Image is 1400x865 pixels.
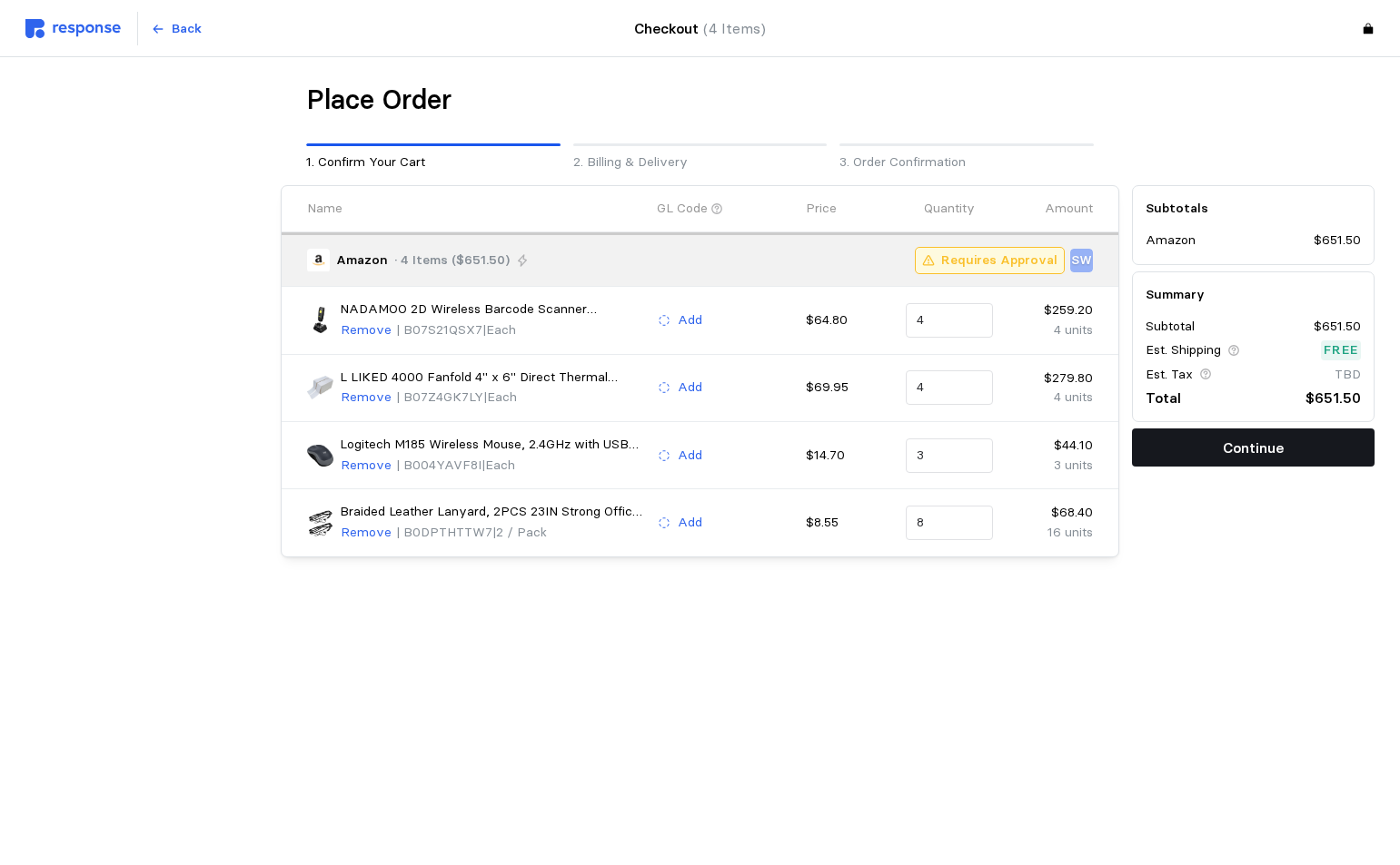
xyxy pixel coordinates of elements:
p: Quantity [924,199,975,219]
p: 3. Order Confirmation [839,152,1094,172]
p: $14.70 [806,446,893,466]
span: | 2 / Pack [492,524,547,540]
p: Price [806,199,837,219]
p: · 4 Items ($651.50) [394,251,510,270]
img: 612M7PgNXNL._AC_SX679_.jpg [307,307,333,333]
p: Remove [341,320,392,340]
input: Qty [917,304,983,337]
span: | Each [482,457,515,473]
p: 3 units [1006,456,1093,476]
img: 51rFQUe0tkL._AC_SX679_.jpg [307,375,333,401]
h5: Summary [1146,285,1361,304]
p: Remove [341,523,392,543]
p: $259.20 [1006,300,1093,320]
p: Continue [1223,437,1284,459]
p: 4 units [1006,388,1093,408]
p: Back [172,19,202,39]
p: Remove [341,456,392,476]
p: $651.50 [1306,387,1361,409]
button: Remove [340,522,392,544]
p: 2. Billing & Delivery [573,152,828,172]
span: | B004YAVF8I [396,457,482,473]
span: | B07Z4GK7LY [396,388,483,405]
span: | Each [482,321,516,338]
p: Est. Shipping [1146,340,1221,360]
p: Subtotal [1146,317,1195,337]
span: (4 Items) [703,20,766,37]
p: NADAMOO 2D Wireless Barcode Scanner Compatible with Bluetooth, Portable USB 1D 2D QR Code Scanner... [340,300,644,319]
p: Amazon [336,251,388,270]
p: $44.10 [1006,436,1093,456]
button: Add [657,310,703,331]
button: Continue [1132,428,1375,467]
p: $8.55 [806,513,893,533]
img: 71WPUog6H4L._AC_SX679_.jpg [307,510,333,536]
h5: Subtotals [1146,199,1361,218]
span: | B07S21QSX7 [396,321,482,338]
p: $651.50 [1314,317,1361,337]
input: Qty [917,439,983,472]
p: 1. Confirm Your Cart [306,152,561,172]
p: TBD [1335,365,1361,385]
p: Add [678,446,702,466]
p: 16 units [1006,523,1093,543]
h4: Checkout [634,17,766,40]
button: Remove [340,319,392,341]
p: $68.40 [1006,503,1093,523]
input: Qty [917,371,983,404]
button: Remove [340,455,392,477]
p: Add [678,378,702,398]
p: 4 units [1006,320,1093,340]
p: Requires Approval [941,251,1057,270]
p: Est. Tax [1146,365,1193,385]
button: Add [657,445,703,467]
p: GL Code [657,199,708,219]
button: Add [657,512,703,534]
span: | Each [483,388,517,405]
p: Amount [1045,199,1093,219]
p: $651.50 [1314,231,1361,251]
p: Braided Leather Lanyard, 2PCS 23IN Strong Office Long Neck Strap with Clasp and Keychain for ID B... [340,502,644,522]
button: Remove [340,387,392,408]
p: Free [1324,340,1358,360]
p: $69.95 [806,378,893,398]
p: Logitech M185 Wireless Mouse, 2.4GHz with USB Mini Receiver, 12-Month Battery Life, 1000 DPI Opti... [340,435,644,455]
h1: Place Order [306,83,452,118]
button: Back [141,12,212,46]
p: Total [1146,387,1181,409]
p: L LIKED 4000 Fanfold 4" x 6" Direct Thermal Labels, with Perforated line for Thermal Printers - C... [340,368,644,388]
p: $279.80 [1006,369,1093,388]
p: Add [678,513,702,533]
p: SW [1071,251,1092,270]
span: | B0DPTHTTW7 [396,524,492,540]
p: Add [678,310,702,330]
img: svg%3e [25,19,121,38]
button: Add [657,377,703,398]
p: Remove [341,388,392,408]
input: Qty [917,506,983,539]
p: Name [307,199,343,219]
p: $64.80 [806,310,893,330]
img: 51WN5aXZWIL._AC_SX679_.jpg [307,442,333,468]
p: Amazon [1146,231,1196,251]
